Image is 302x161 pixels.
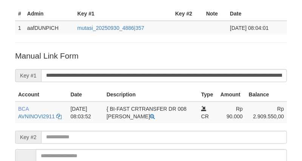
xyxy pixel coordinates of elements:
td: 1 [15,21,24,35]
th: Account [15,88,68,102]
th: Balance [246,88,287,102]
span: CR [201,113,209,119]
td: [DATE] 08:04:01 [227,21,287,35]
td: Rp 90.000 [217,102,246,123]
th: Key #2 [172,7,203,21]
th: Description [103,88,198,102]
td: Rp 2.909.550,00 [246,102,287,123]
th: Note [203,7,227,21]
th: Date [68,88,104,102]
span: Key #1 [15,69,41,82]
a: Copy AVNINOVI2911 to clipboard [56,113,62,119]
a: mutasi_20250930_4886|357 [77,25,144,31]
td: [DATE] 08:03:52 [68,102,104,123]
th: Amount [217,88,246,102]
th: Key #1 [74,7,172,21]
td: aafDUNPICH [24,21,74,35]
a: AVNINOVI2911 [18,113,55,119]
span: Key #2 [15,131,41,144]
th: Admin [24,7,74,21]
th: Type [198,88,217,102]
th: # [15,7,24,21]
span: BCA [18,106,29,112]
th: Date [227,7,287,21]
p: Manual Link Form [15,50,287,61]
td: { BI-FAST CRTRANSFER DR 008 [PERSON_NAME] [103,102,198,123]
